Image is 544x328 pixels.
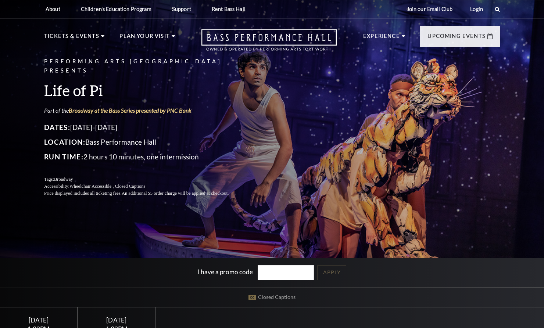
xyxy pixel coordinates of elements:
p: Support [172,6,191,12]
p: About [46,6,60,12]
a: Broadway at the Bass Series presented by PNC Bank [69,107,192,114]
p: Upcoming Events [427,32,486,45]
p: Rent Bass Hall [212,6,246,12]
span: Run Time: [44,152,83,161]
span: Dates: [44,123,70,131]
div: [DATE] [86,316,146,324]
div: [DATE] [9,316,69,324]
p: Price displayed includes all ticketing fees. [44,190,246,197]
p: Part of the [44,106,246,114]
span: An additional $5 order charge will be applied at checkout. [122,191,229,196]
p: Tags: [44,176,246,183]
p: [DATE]-[DATE] [44,121,246,133]
p: 2 hours 10 minutes, one intermission [44,151,246,163]
p: Plan Your Visit [119,32,170,45]
p: Tickets & Events [44,32,99,45]
p: Bass Performance Hall [44,136,246,148]
p: Children's Education Program [81,6,151,12]
span: Broadway [54,177,73,182]
h3: Life of Pi [44,81,246,100]
span: Wheelchair Accessible , Closed Captions [69,184,145,189]
span: Location: [44,138,85,146]
label: I have a promo code [198,268,253,276]
p: Accessibility: [44,183,246,190]
p: Experience [363,32,400,45]
p: Performing Arts [GEOGRAPHIC_DATA] Presents [44,57,246,75]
